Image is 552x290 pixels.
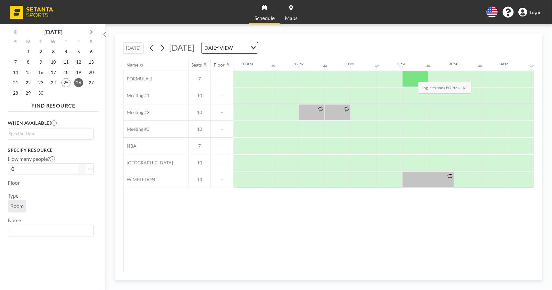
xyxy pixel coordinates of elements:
div: Search for option [202,42,258,53]
span: Room [10,203,24,209]
div: T [35,38,47,47]
div: 30 [530,64,534,68]
div: T [60,38,72,47]
span: Monday, September 22, 2025 [24,78,33,87]
span: 10 [189,160,211,166]
span: DAILY VIEW [203,44,234,52]
div: 30 [271,64,275,68]
div: Search for option [8,129,93,139]
div: Search for option [8,225,93,236]
span: 10 [189,126,211,132]
span: Meeting #3 [124,126,149,132]
span: - [211,109,233,115]
span: Tuesday, September 9, 2025 [36,57,45,67]
label: Type [8,192,18,199]
span: Friday, September 26, 2025 [74,78,83,87]
span: Thursday, September 11, 2025 [61,57,70,67]
span: Thursday, September 4, 2025 [61,47,70,56]
div: 3PM [449,61,457,66]
div: 11AM [242,61,253,66]
span: - [211,143,233,149]
label: Floor [8,180,20,186]
span: Monday, September 29, 2025 [24,88,33,98]
span: [DATE] [169,43,195,52]
span: Friday, September 19, 2025 [74,68,83,77]
div: 4PM [501,61,509,66]
button: [DATE] [123,42,144,54]
img: organization-logo [10,6,53,19]
span: Meeting #2 [124,109,149,115]
div: S [9,38,22,47]
span: Thursday, September 18, 2025 [61,68,70,77]
div: 12PM [294,61,304,66]
span: Log in to book FORMULA 1 [418,82,471,94]
span: Monday, September 1, 2025 [24,47,33,56]
span: Monday, September 15, 2025 [24,68,33,77]
input: Search for option [9,226,90,235]
span: Tuesday, September 23, 2025 [36,78,45,87]
span: Friday, September 5, 2025 [74,47,83,56]
button: + [86,163,94,174]
div: Floor [214,62,225,68]
span: 7 [189,76,211,82]
label: Name [8,217,21,223]
div: 2PM [397,61,406,66]
div: W [47,38,60,47]
div: 30 [478,64,482,68]
span: Meeting #1 [124,93,149,98]
span: Saturday, September 20, 2025 [87,68,96,77]
div: 30 [375,64,379,68]
span: Sunday, September 21, 2025 [11,78,20,87]
span: Saturday, September 27, 2025 [87,78,96,87]
span: 10 [189,109,211,115]
span: Tuesday, September 16, 2025 [36,68,45,77]
span: Saturday, September 6, 2025 [87,47,96,56]
h3: Specify resource [8,147,94,153]
div: 30 [323,64,327,68]
label: How many people? [8,156,55,162]
span: Maps [285,16,298,21]
span: Sunday, September 14, 2025 [11,68,20,77]
span: Friday, September 12, 2025 [74,57,83,67]
div: Seats [192,62,202,68]
a: Log in [518,8,542,17]
div: M [22,38,35,47]
span: Wednesday, September 17, 2025 [49,68,58,77]
span: Sunday, September 28, 2025 [11,88,20,98]
span: WIMBLEDON [124,177,155,182]
span: Log in [530,9,542,15]
span: [GEOGRAPHIC_DATA] [124,160,173,166]
span: 7 [189,143,211,149]
div: F [72,38,85,47]
span: Tuesday, September 2, 2025 [36,47,45,56]
span: 10 [189,93,211,98]
span: Thursday, September 25, 2025 [61,78,70,87]
span: Saturday, September 13, 2025 [87,57,96,67]
span: FORMULA 1 [124,76,152,82]
span: Tuesday, September 30, 2025 [36,88,45,98]
div: 30 [427,64,430,68]
span: 13 [189,177,211,182]
span: Sunday, September 7, 2025 [11,57,20,67]
span: - [211,126,233,132]
span: - [211,93,233,98]
span: Wednesday, September 3, 2025 [49,47,58,56]
span: Monday, September 8, 2025 [24,57,33,67]
button: - [78,163,86,174]
div: [DATE] [44,27,62,36]
div: 1PM [346,61,354,66]
span: - [211,76,233,82]
input: Search for option [9,130,90,137]
span: - [211,177,233,182]
div: Name [127,62,139,68]
span: NBA [124,143,136,149]
span: Wednesday, September 10, 2025 [49,57,58,67]
div: S [85,38,97,47]
h4: FIND RESOURCE [8,100,99,109]
span: Schedule [254,16,275,21]
span: - [211,160,233,166]
span: Wednesday, September 24, 2025 [49,78,58,87]
input: Search for option [235,44,247,52]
